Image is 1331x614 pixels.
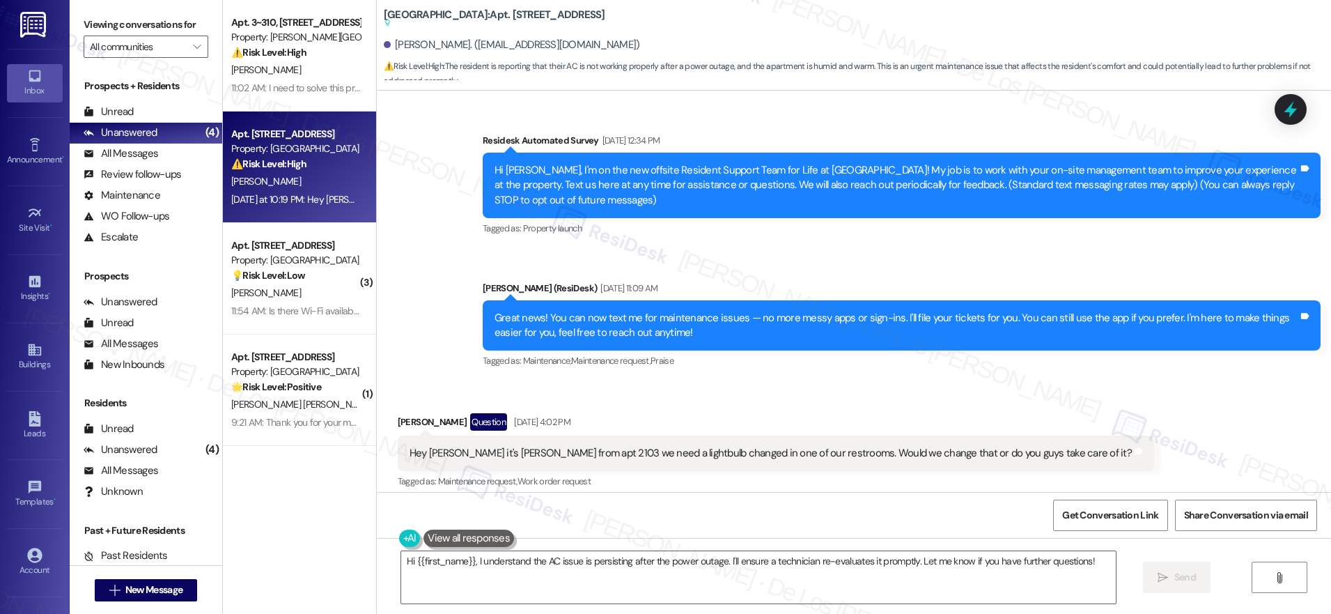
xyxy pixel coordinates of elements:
[438,475,517,487] span: Maintenance request ,
[231,286,301,299] span: [PERSON_NAME]
[84,188,160,203] div: Maintenance
[84,146,158,161] div: All Messages
[95,579,198,601] button: New Message
[202,122,222,144] div: (4)
[517,475,591,487] span: Work order request
[1143,562,1211,593] button: Send
[231,15,360,30] div: Apt. 3~310, [STREET_ADDRESS]
[384,59,1331,89] span: : The resident is reporting that their AC is not working properly after a power outage, and the a...
[84,484,143,499] div: Unknown
[231,46,306,59] strong: ⚠️ Risk Level: High
[90,36,186,58] input: All communities
[401,551,1116,604] textarea: Hi {{first_name}}, I understand the AC issue is persisting after the power outage. I'll ensure a ...
[231,63,301,76] span: [PERSON_NAME]
[48,289,50,299] span: •
[398,471,1154,491] div: Tagged as:
[231,416,1045,429] div: 9:21 AM: Thank you for your message. Our offices are currently closed, but we will contact you wh...
[7,475,63,513] a: Templates •
[1174,570,1196,585] span: Send
[70,523,222,538] div: Past + Future Residents
[84,443,157,457] div: Unanswered
[50,221,52,231] span: •
[231,141,360,156] div: Property: [GEOGRAPHIC_DATA]
[483,218,1321,238] div: Tagged as:
[231,381,321,393] strong: 🌟 Risk Level: Positive
[84,548,168,563] div: Past Residents
[599,133,660,148] div: [DATE] 12:34 PM
[84,105,134,119] div: Unread
[1053,500,1167,531] button: Get Conversation Link
[495,163,1298,208] div: Hi [PERSON_NAME], I'm on the new offsite Resident Support Team for Life at [GEOGRAPHIC_DATA]! My ...
[125,583,182,597] span: New Message
[231,238,360,253] div: Apt. [STREET_ADDRESS]
[84,358,164,372] div: New Inbounds
[495,311,1298,341] div: Great news! You can now text me for maintenance issues — no more messy apps or sign-ins. I'll fil...
[597,281,657,296] div: [DATE] 11:09 AM
[231,364,360,379] div: Property: [GEOGRAPHIC_DATA]
[7,544,63,581] a: Account
[1175,500,1317,531] button: Share Conversation via email
[384,38,640,52] div: [PERSON_NAME]. ([EMAIL_ADDRESS][DOMAIN_NAME])
[231,253,360,268] div: Property: [GEOGRAPHIC_DATA]
[231,350,360,364] div: Apt. [STREET_ADDRESS]
[62,153,64,162] span: •
[483,133,1321,153] div: Residesk Automated Survey
[231,175,301,187] span: [PERSON_NAME]
[483,351,1321,371] div: Tagged as:
[398,413,1154,436] div: [PERSON_NAME]
[20,12,49,38] img: ResiDesk Logo
[1062,508,1158,523] span: Get Conversation Link
[84,337,158,351] div: All Messages
[70,269,222,284] div: Prospects
[410,446,1132,461] div: Hey [PERSON_NAME] it's [PERSON_NAME] from apt 2103 we need a lightbulb changed in one of our rest...
[84,14,208,36] label: Viewing conversations for
[84,463,158,478] div: All Messages
[1274,572,1284,583] i: 
[523,355,571,367] span: Maintenance ,
[84,295,157,309] div: Unanswered
[231,82,617,94] div: 11:02 AM: I need to solve this problem as soon as possible, miss, so that I can make the payment.
[109,585,120,596] i: 
[84,230,138,245] div: Escalate
[231,127,360,141] div: Apt. [STREET_ADDRESS]
[70,396,222,410] div: Residents
[651,355,674,367] span: Praise
[231,305,360,317] div: 11:54 AM: Is there Wi-Fi available
[7,338,63,376] a: Buildings
[84,209,169,224] div: WO Follow-ups
[571,355,651,367] span: Maintenance request ,
[7,270,63,307] a: Insights •
[1158,572,1168,583] i: 
[483,281,1321,300] div: [PERSON_NAME] (ResiDesk)
[511,415,570,429] div: [DATE] 4:02 PM
[231,30,360,45] div: Property: [PERSON_NAME][GEOGRAPHIC_DATA] Apartments
[7,407,63,445] a: Leads
[1184,508,1308,523] span: Share Conversation via email
[470,413,507,431] div: Question
[231,398,373,410] span: [PERSON_NAME] [PERSON_NAME]
[70,79,222,93] div: Prospects + Residents
[523,222,582,234] span: Property launch
[231,269,305,282] strong: 💡 Risk Level: Low
[54,495,56,505] span: •
[84,316,134,330] div: Unread
[202,439,222,461] div: (4)
[84,125,157,140] div: Unanswered
[193,41,201,52] i: 
[384,61,444,72] strong: ⚠️ Risk Level: High
[84,422,134,436] div: Unread
[7,201,63,239] a: Site Visit •
[231,158,306,170] strong: ⚠️ Risk Level: High
[7,64,63,102] a: Inbox
[84,167,181,182] div: Review follow-ups
[384,8,605,31] b: [GEOGRAPHIC_DATA]: Apt. [STREET_ADDRESS]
